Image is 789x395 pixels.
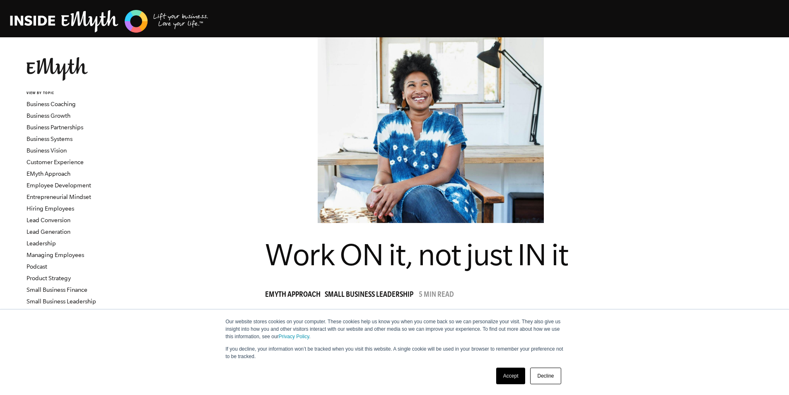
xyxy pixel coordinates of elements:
[265,237,568,271] span: Work ON it, not just IN it
[496,368,526,384] a: Accept
[27,205,74,212] a: Hiring Employees
[27,217,70,223] a: Lead Conversion
[27,252,84,258] a: Managing Employees
[419,291,454,300] p: 5 min read
[27,240,56,247] a: Leadership
[10,9,209,34] img: EMyth Business Coaching
[27,57,88,81] img: EMyth
[27,286,87,293] a: Small Business Finance
[27,159,84,165] a: Customer Experience
[27,298,96,305] a: Small Business Leadership
[265,291,325,300] a: EMyth Approach
[27,101,76,107] a: Business Coaching
[530,368,561,384] a: Decline
[27,124,83,131] a: Business Partnerships
[27,194,91,200] a: Entrepreneurial Mindset
[325,291,413,300] span: Small Business Leadership
[27,136,72,142] a: Business Systems
[27,170,70,177] a: EMyth Approach
[27,228,70,235] a: Lead Generation
[27,275,71,281] a: Product Strategy
[265,291,321,300] span: EMyth Approach
[27,182,91,189] a: Employee Development
[27,147,67,154] a: Business Vision
[226,345,564,360] p: If you decline, your information won’t be tracked when you visit this website. A single cookie wi...
[27,112,70,119] a: Business Growth
[27,263,47,270] a: Podcast
[325,291,417,300] a: Small Business Leadership
[226,318,564,340] p: Our website stores cookies on your computer. These cookies help us know you when you come back so...
[27,91,126,96] h6: VIEW BY TOPIC
[279,334,309,339] a: Privacy Policy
